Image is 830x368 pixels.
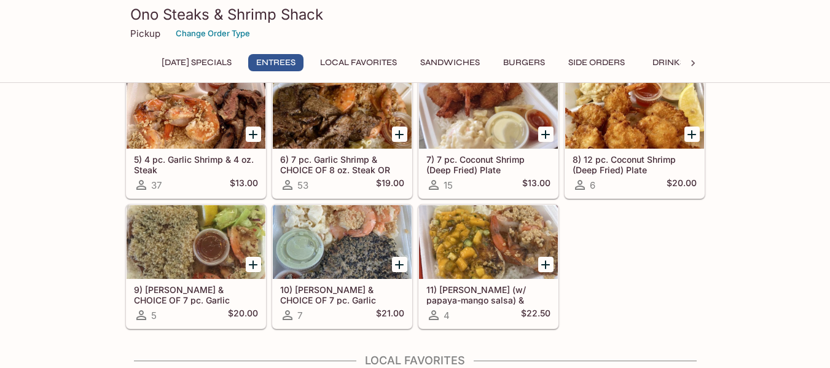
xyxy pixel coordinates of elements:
[297,179,308,191] span: 53
[313,54,404,71] button: Local Favorites
[151,310,157,321] span: 5
[426,284,550,305] h5: 11) [PERSON_NAME] (w/ papaya-mango salsa) & CHOICE OF 7 pc. Garlic Shrimp OR 8 oz. Steak
[562,54,632,71] button: Side Orders
[413,54,487,71] button: Sandwiches
[280,154,404,174] h5: 6) 7 pc. Garlic Shrimp & CHOICE OF 8 oz. Steak OR Teriyaki Chicken
[538,257,554,272] button: Add 11) Ono (w/ papaya-mango salsa) & CHOICE OF 7 pc. Garlic Shrimp OR 8 oz. Steak
[130,28,160,39] p: Pickup
[125,354,705,367] h4: Local Favorites
[170,24,256,43] button: Change Order Type
[565,74,705,198] a: 8) 12 pc. Coconut Shrimp (Deep Fried) Plate6$20.00
[565,75,704,149] div: 8) 12 pc. Coconut Shrimp (Deep Fried) Plate
[419,75,558,149] div: 7) 7 pc. Coconut Shrimp (Deep Fried) Plate
[273,75,412,149] div: 6) 7 pc. Garlic Shrimp & CHOICE OF 8 oz. Steak OR Teriyaki Chicken
[134,154,258,174] h5: 5) 4 pc. Garlic Shrimp & 4 oz. Steak
[444,310,450,321] span: 4
[418,74,558,198] a: 7) 7 pc. Coconut Shrimp (Deep Fried) Plate15$13.00
[521,308,550,323] h5: $22.50
[419,205,558,279] div: 11) Ono (w/ papaya-mango salsa) & CHOICE OF 7 pc. Garlic Shrimp OR 8 oz. Steak
[538,127,554,142] button: Add 7) 7 pc. Coconut Shrimp (Deep Fried) Plate
[273,205,412,279] div: 10) Furikake Ahi & CHOICE OF 7 pc. Garlic Shrimp OR 8 oz. Steak
[272,205,412,329] a: 10) [PERSON_NAME] & CHOICE OF 7 pc. Garlic Shrimp OR 8 oz. Steak7$21.00
[444,179,453,191] span: 15
[297,310,302,321] span: 7
[426,154,550,174] h5: 7) 7 pc. Coconut Shrimp (Deep Fried) Plate
[641,54,697,71] button: Drinks
[151,179,162,191] span: 37
[134,284,258,305] h5: 9) [PERSON_NAME] & CHOICE OF 7 pc. Garlic Shrimp OR 8 oz. Steak
[228,308,258,323] h5: $20.00
[392,257,407,272] button: Add 10) Furikake Ahi & CHOICE OF 7 pc. Garlic Shrimp OR 8 oz. Steak
[496,54,552,71] button: Burgers
[126,74,266,198] a: 5) 4 pc. Garlic Shrimp & 4 oz. Steak37$13.00
[376,178,404,192] h5: $19.00
[126,205,266,329] a: 9) [PERSON_NAME] & CHOICE OF 7 pc. Garlic Shrimp OR 8 oz. Steak5$20.00
[573,154,697,174] h5: 8) 12 pc. Coconut Shrimp (Deep Fried) Plate
[127,75,265,149] div: 5) 4 pc. Garlic Shrimp & 4 oz. Steak
[127,205,265,279] div: 9) Garlic Ahi & CHOICE OF 7 pc. Garlic Shrimp OR 8 oz. Steak
[667,178,697,192] h5: $20.00
[130,5,700,24] h3: Ono Steaks & Shrimp Shack
[246,257,261,272] button: Add 9) Garlic Ahi & CHOICE OF 7 pc. Garlic Shrimp OR 8 oz. Steak
[155,54,238,71] button: [DATE] Specials
[230,178,258,192] h5: $13.00
[280,284,404,305] h5: 10) [PERSON_NAME] & CHOICE OF 7 pc. Garlic Shrimp OR 8 oz. Steak
[376,308,404,323] h5: $21.00
[246,127,261,142] button: Add 5) 4 pc. Garlic Shrimp & 4 oz. Steak
[248,54,303,71] button: Entrees
[590,179,595,191] span: 6
[392,127,407,142] button: Add 6) 7 pc. Garlic Shrimp & CHOICE OF 8 oz. Steak OR Teriyaki Chicken
[522,178,550,192] h5: $13.00
[418,205,558,329] a: 11) [PERSON_NAME] (w/ papaya-mango salsa) & CHOICE OF 7 pc. Garlic Shrimp OR 8 oz. Steak4$22.50
[272,74,412,198] a: 6) 7 pc. Garlic Shrimp & CHOICE OF 8 oz. Steak OR Teriyaki Chicken53$19.00
[684,127,700,142] button: Add 8) 12 pc. Coconut Shrimp (Deep Fried) Plate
